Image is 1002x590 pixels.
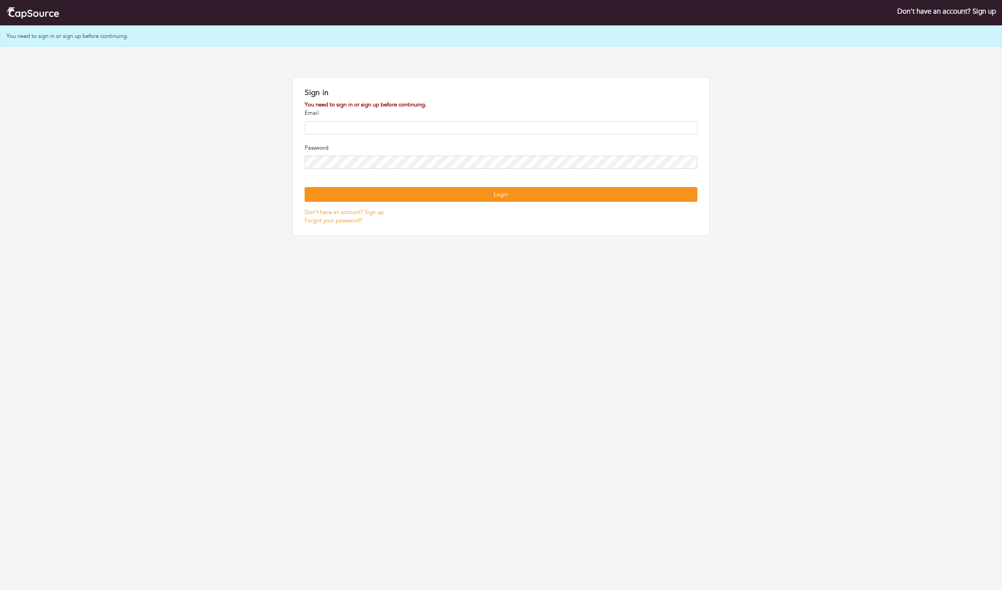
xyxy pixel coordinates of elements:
[305,187,697,202] button: Login
[305,208,384,216] a: Don't have an account? Sign up
[305,144,697,152] p: Password
[6,6,59,19] img: cap_logo.png
[305,217,362,224] a: Forgot your password?
[305,100,697,109] div: You need to sign in or sign up before continuing.
[897,6,996,16] a: Don't have an account? Sign up
[305,88,697,97] h1: Sign in
[305,109,697,117] p: Email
